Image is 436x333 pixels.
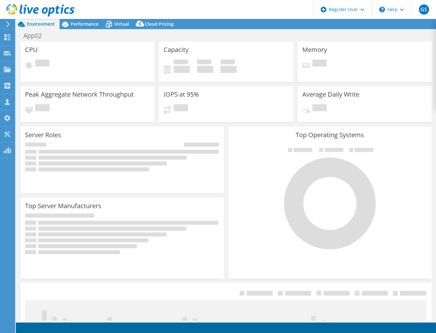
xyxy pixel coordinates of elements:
span: Pending [35,60,49,68]
h3: IOPS at 95% [163,91,199,98]
span: Pending [35,104,49,113]
h3: Memory [302,46,327,53]
span: Performance [71,21,99,27]
span: Pending [312,104,327,113]
h3: Capacity [163,46,189,53]
span: Used [174,60,188,66]
h3: Average Daily Write [302,91,359,98]
svg: \n [379,7,385,12]
h1: App02 [21,32,52,39]
h4: 0 GiB [174,66,190,73]
span: Virtual [114,21,129,27]
span: Cloud Pricing [145,21,174,27]
h3: Peak Aggregate Network Throughput [25,91,134,98]
span: GS [419,4,429,15]
span: Environment [27,21,55,27]
span: Total [221,60,235,66]
h4: 0 GiB [221,66,237,73]
span: Pending [174,104,188,113]
h4: 0 GiB [197,66,213,73]
span: Pending [312,60,327,68]
h3: CPU [25,46,38,53]
h3: Top Server Manufacturers [25,202,101,209]
span: Free [197,60,211,66]
h3: Top Operating Systems [233,131,427,138]
h3: Server Roles [25,131,61,138]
